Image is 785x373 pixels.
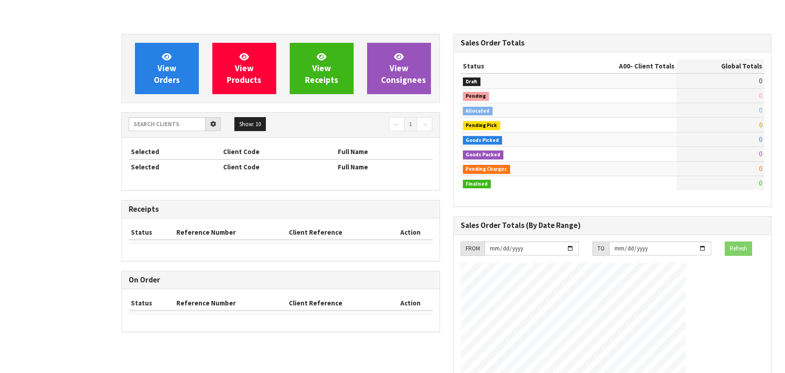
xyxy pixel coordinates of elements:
span: 0 [759,150,762,158]
nav: Page navigation [287,117,433,133]
th: Full Name [336,159,433,174]
span: 0 [759,77,762,85]
button: Show: 10 [234,117,266,132]
a: 1 [404,117,417,132]
th: Status [129,225,174,240]
div: TO [592,241,609,256]
span: View Products [227,51,261,85]
h3: Sales Order Totals [461,39,765,47]
a: → [417,117,432,132]
span: View Consignees [381,51,426,85]
th: Global Totals [677,59,764,73]
h3: Sales Order Totals (By Date Range) [461,221,765,230]
th: Status [129,296,174,310]
span: Draft [463,77,481,86]
a: ViewConsignees [367,43,431,94]
span: 0 [759,164,762,173]
th: Action [389,225,432,240]
th: Full Name [336,145,433,159]
h3: Receipts [129,205,433,214]
a: ViewProducts [212,43,276,94]
span: View Receipts [305,51,338,85]
span: 0 [759,120,762,129]
th: Selected [129,145,221,159]
span: Pending [463,92,489,101]
th: Status [461,59,561,73]
span: Goods Picked [463,136,502,145]
a: ViewOrders [135,43,199,94]
th: Reference Number [174,225,287,240]
th: Selected [129,159,221,174]
span: 0 [759,179,762,187]
span: Allocated [463,107,493,116]
button: Refresh [725,241,752,256]
span: A00 [619,62,630,70]
th: Client Reference [287,296,389,310]
a: ← [389,117,404,132]
span: 0 [759,135,762,144]
th: Action [389,296,432,310]
div: FROM [461,241,484,256]
span: Finalised [463,180,491,189]
span: Pending Charges [463,165,511,174]
span: 0 [759,106,762,114]
th: Reference Number [174,296,287,310]
span: Pending Pick [463,121,501,130]
th: Client Reference [287,225,389,240]
span: 0 [759,91,762,100]
th: - Client Totals [561,59,677,73]
span: Goods Packed [463,150,504,159]
input: Search clients [129,117,206,131]
th: Client Code [221,159,336,174]
th: Client Code [221,145,336,159]
span: View Orders [154,51,180,85]
h3: On Order [129,276,433,284]
a: ViewReceipts [290,43,354,94]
